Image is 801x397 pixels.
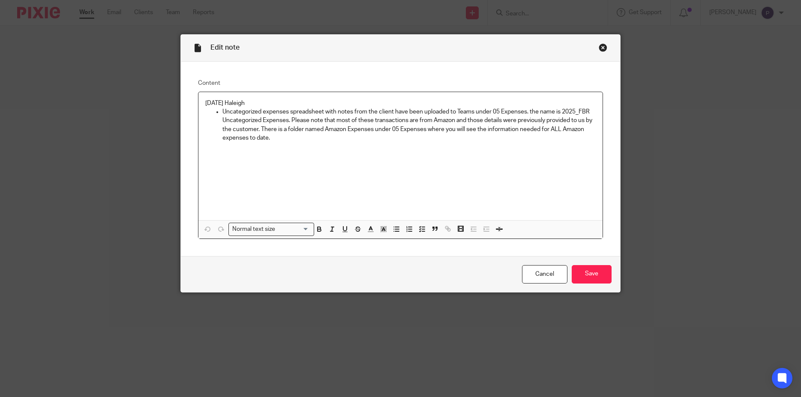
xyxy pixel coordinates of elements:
[572,265,612,284] input: Save
[522,265,567,284] a: Cancel
[231,225,277,234] span: Normal text size
[210,44,240,51] span: Edit note
[205,99,596,107] p: [DATE] Haleigh
[599,43,607,52] div: Close this dialog window
[222,107,596,142] p: Uncategorized expenses spreadsheet with notes from the client have been uploaded to Teams under 0...
[228,223,314,236] div: Search for option
[198,79,603,87] label: Content
[278,225,309,234] input: Search for option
